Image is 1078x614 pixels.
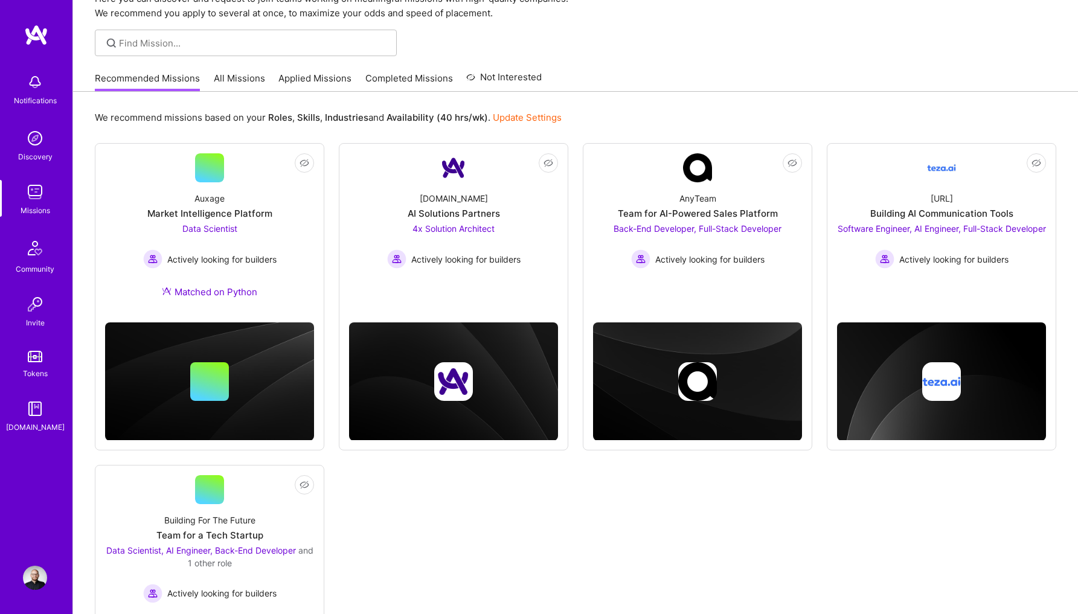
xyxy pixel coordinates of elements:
[931,192,953,205] div: [URL]
[434,362,473,401] img: Company logo
[466,70,542,92] a: Not Interested
[143,249,162,269] img: Actively looking for builders
[104,36,118,50] i: icon SearchGrey
[678,362,717,401] img: Company logo
[188,545,313,568] span: and 1 other role
[788,158,797,168] i: icon EyeClosed
[23,397,47,421] img: guide book
[95,111,562,124] p: We recommend missions based on your , , and .
[28,351,42,362] img: tokens
[268,112,292,123] b: Roles
[618,207,778,220] div: Team for AI-Powered Sales Platform
[493,112,562,123] a: Update Settings
[875,249,894,269] img: Actively looking for builders
[23,70,47,94] img: bell
[387,112,488,123] b: Availability (40 hrs/wk)
[411,253,521,266] span: Actively looking for builders
[837,322,1046,441] img: cover
[679,192,716,205] div: AnyTeam
[143,584,162,603] img: Actively looking for builders
[214,72,265,92] a: All Missions
[26,316,45,329] div: Invite
[147,207,272,220] div: Market Intelligence Platform
[300,480,309,490] i: icon EyeClosed
[20,566,50,590] a: User Avatar
[18,150,53,163] div: Discovery
[105,322,314,441] img: cover
[14,94,57,107] div: Notifications
[899,253,1009,266] span: Actively looking for builders
[167,253,277,266] span: Actively looking for builders
[182,223,237,234] span: Data Scientist
[922,362,961,401] img: Company logo
[420,192,488,205] div: [DOMAIN_NAME]
[325,112,368,123] b: Industries
[119,37,388,50] input: Find Mission...
[297,112,320,123] b: Skills
[21,234,50,263] img: Community
[927,153,956,182] img: Company Logo
[838,223,1046,234] span: Software Engineer, AI Engineer, Full-Stack Developer
[683,153,712,182] img: Company Logo
[365,72,453,92] a: Completed Missions
[870,207,1013,220] div: Building AI Communication Tools
[300,158,309,168] i: icon EyeClosed
[349,322,558,441] img: cover
[655,253,765,266] span: Actively looking for builders
[544,158,553,168] i: icon EyeClosed
[106,545,296,555] span: Data Scientist, AI Engineer, Back-End Developer
[105,153,314,313] a: AuxageMarket Intelligence PlatformData Scientist Actively looking for buildersActively looking fo...
[412,223,495,234] span: 4x Solution Architect
[593,153,802,292] a: Company LogoAnyTeamTeam for AI-Powered Sales PlatformBack-End Developer, Full-Stack Developer Act...
[21,204,50,217] div: Missions
[631,249,650,269] img: Actively looking for builders
[408,207,500,220] div: AI Solutions Partners
[162,286,257,298] div: Matched on Python
[194,192,225,205] div: Auxage
[24,24,48,46] img: logo
[16,263,54,275] div: Community
[837,153,1046,292] a: Company Logo[URL]Building AI Communication ToolsSoftware Engineer, AI Engineer, Full-Stack Develo...
[6,421,65,433] div: [DOMAIN_NAME]
[593,322,802,441] img: cover
[614,223,781,234] span: Back-End Developer, Full-Stack Developer
[167,587,277,600] span: Actively looking for builders
[387,249,406,269] img: Actively looking for builders
[23,292,47,316] img: Invite
[349,153,558,292] a: Company Logo[DOMAIN_NAME]AI Solutions Partners4x Solution Architect Actively looking for builders...
[278,72,351,92] a: Applied Missions
[164,514,255,526] div: Building For The Future
[95,72,200,92] a: Recommended Missions
[439,153,468,182] img: Company Logo
[23,566,47,590] img: User Avatar
[162,286,172,296] img: Ateam Purple Icon
[23,126,47,150] img: discovery
[156,529,263,542] div: Team for a Tech Startup
[23,367,48,380] div: Tokens
[23,180,47,204] img: teamwork
[1031,158,1041,168] i: icon EyeClosed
